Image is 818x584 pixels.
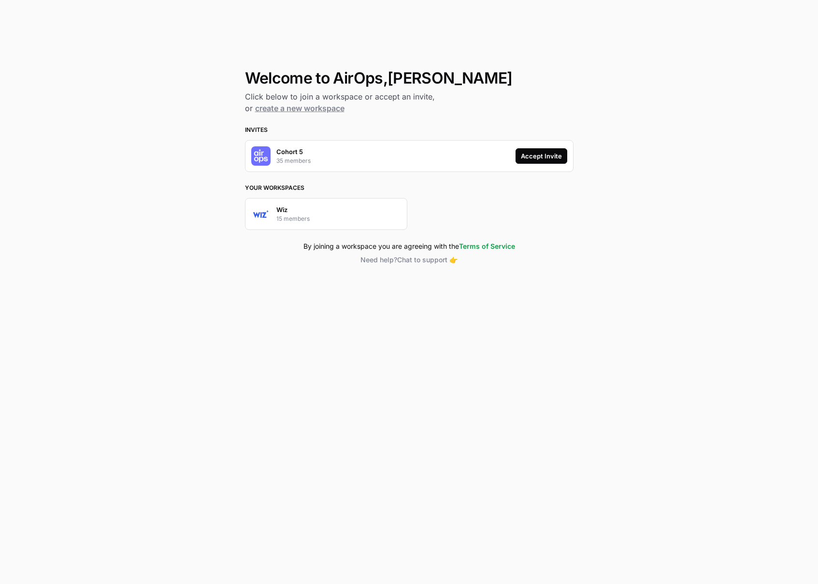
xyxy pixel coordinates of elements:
[245,242,574,251] div: By joining a workspace you are agreeing with the
[276,147,303,157] p: Cohort 5
[521,151,562,161] div: Accept Invite
[245,70,574,87] h1: Welcome to AirOps, [PERSON_NAME]
[245,255,574,265] button: Need help?Chat to support 👉
[276,214,310,223] p: 15 members
[255,103,344,113] a: create a new workspace
[245,198,407,230] button: Company LogoWiz15 members
[251,146,271,166] img: Company Logo
[245,126,574,134] h3: Invites
[516,148,567,164] button: Accept Invite
[276,157,311,165] p: 35 members
[397,256,458,264] span: Chat to support 👉
[276,205,287,214] p: Wiz
[245,184,574,192] h3: Your Workspaces
[245,91,574,114] h2: Click below to join a workspace or accept an invite, or
[251,204,271,224] img: Company Logo
[360,256,397,264] span: Need help?
[459,242,515,250] a: Terms of Service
